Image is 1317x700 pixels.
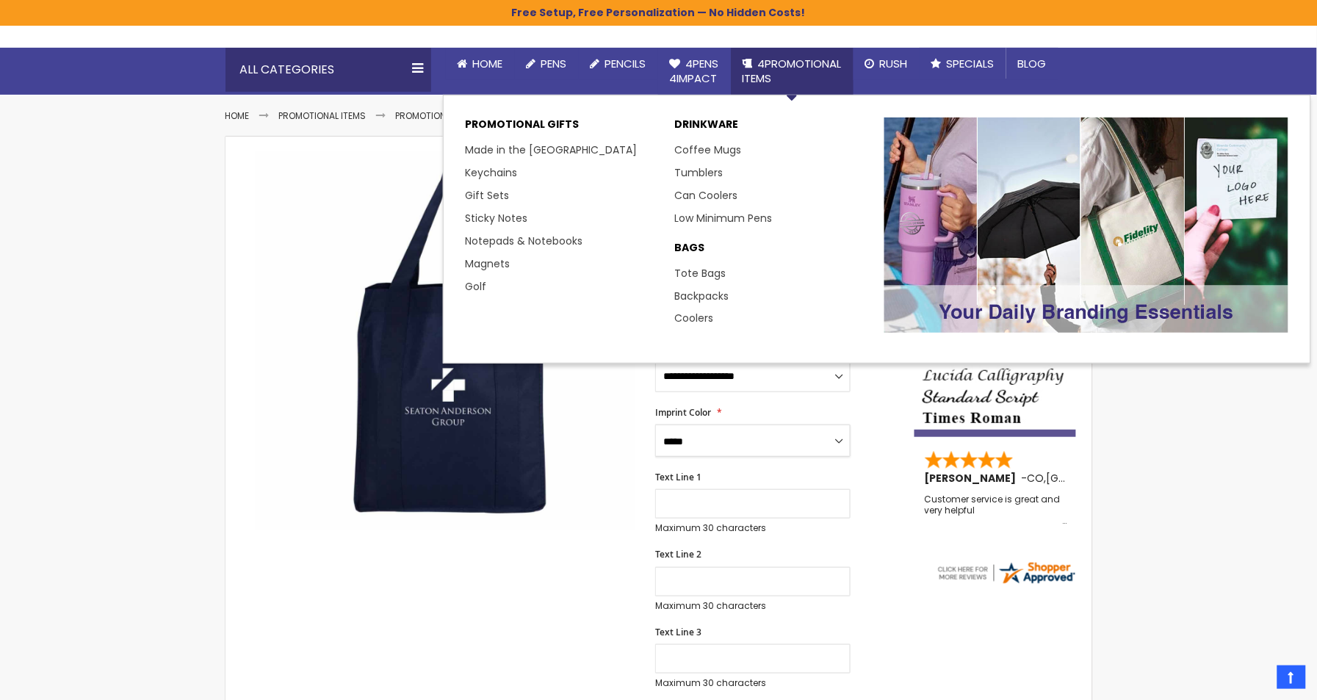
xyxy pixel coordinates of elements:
span: Pens [541,56,567,71]
a: 4Pens4impact [658,48,731,95]
a: BAGS [675,241,870,262]
a: Made in the [GEOGRAPHIC_DATA] [466,142,638,157]
span: Text Line 2 [655,548,701,560]
a: 4PROMOTIONALITEMS [731,48,854,95]
span: CO [1028,471,1044,486]
span: Text Line 1 [655,471,701,483]
span: 4PROMOTIONAL ITEMS [743,56,842,86]
a: Sticky Notes [466,211,528,225]
a: Home [225,109,250,122]
span: Pencils [605,56,646,71]
span: [PERSON_NAME] [925,471,1022,486]
span: [GEOGRAPHIC_DATA] [1047,471,1155,486]
span: Specials [947,56,995,71]
a: Magnets [466,256,510,271]
a: Coolers [675,311,714,325]
span: Rush [880,56,908,71]
div: All Categories [225,48,431,92]
a: Coffee Mugs [675,142,742,157]
a: Promotional Bags [396,109,483,122]
a: Pencils [579,48,658,80]
span: - , [1022,471,1155,486]
a: Specials [920,48,1006,80]
a: Keychains [466,165,518,180]
img: 4pens.com widget logo [936,560,1077,586]
span: Home [473,56,503,71]
a: Pens [515,48,579,80]
span: Blog [1018,56,1047,71]
a: Golf [466,279,487,294]
span: Text Line 3 [655,626,701,638]
p: Maximum 30 characters [655,677,851,689]
a: Low Minimum Pens [675,211,773,225]
iframe: Google Customer Reviews [1196,660,1317,700]
p: Maximum 30 characters [655,600,851,612]
a: DRINKWARE [675,118,870,139]
div: Customer service is great and very helpful [925,494,1067,526]
p: Promotional Gifts [466,118,660,139]
a: Home [446,48,515,80]
span: 4Pens 4impact [670,56,719,86]
img: font-personalization-examples [914,295,1076,437]
span: Imprint Color [655,406,711,419]
a: Tumblers [675,165,724,180]
a: 4pens.com certificate URL [936,577,1077,589]
a: Notepads & Notebooks [466,234,583,248]
a: Promotional Items [279,109,367,122]
a: Tote Bags [675,266,726,281]
img: Promotional-Pens [884,118,1288,333]
a: Can Coolers [675,188,738,203]
a: Blog [1006,48,1058,80]
a: Backpacks [675,289,729,303]
a: Rush [854,48,920,80]
p: Maximum 30 characters [655,522,851,534]
img: navy-4pgs-udn-north-park-shopping-tote-bag_1.jpg [255,149,636,530]
a: Gift Sets [466,188,510,203]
